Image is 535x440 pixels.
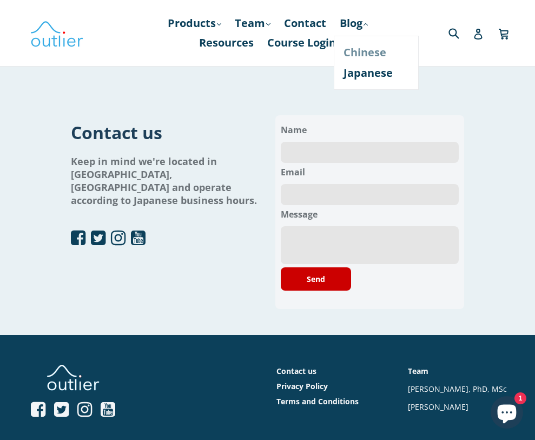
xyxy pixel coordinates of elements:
a: Course Login [262,33,341,52]
a: Open YouTube profile [101,401,115,419]
a: Blog [334,14,373,33]
a: Open Instagram profile [77,401,92,419]
button: Send [281,267,351,291]
h1: Contact us [71,121,260,144]
a: [PERSON_NAME] [408,402,468,412]
a: Open Facebook profile [31,401,45,419]
a: [PERSON_NAME], PhD, MSc [408,384,507,394]
label: Message [281,205,459,224]
a: Open Twitter profile [54,401,69,419]
img: Outlier Linguistics [30,17,84,49]
a: Open Twitter profile [91,229,105,247]
label: Email [281,163,459,181]
h1: Keep in mind we're located in [GEOGRAPHIC_DATA], [GEOGRAPHIC_DATA] and operate according to Japan... [71,155,260,207]
inbox-online-store-chat: Shopify online store chat [487,396,526,431]
a: Contact us [276,366,316,376]
a: Products [162,14,227,33]
a: Chinese [344,42,409,63]
a: Open Instagram profile [111,229,126,247]
a: Open Facebook profile [71,229,85,247]
a: Japanese [344,63,409,83]
a: Team [229,14,276,33]
a: Contact [279,14,332,33]
input: Search [446,22,475,44]
a: Open YouTube profile [131,229,146,247]
a: Team [408,366,428,376]
label: Name [281,121,459,139]
a: Privacy Policy [276,381,328,391]
a: Resources [194,33,259,52]
a: Terms and Conditions [276,396,359,406]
